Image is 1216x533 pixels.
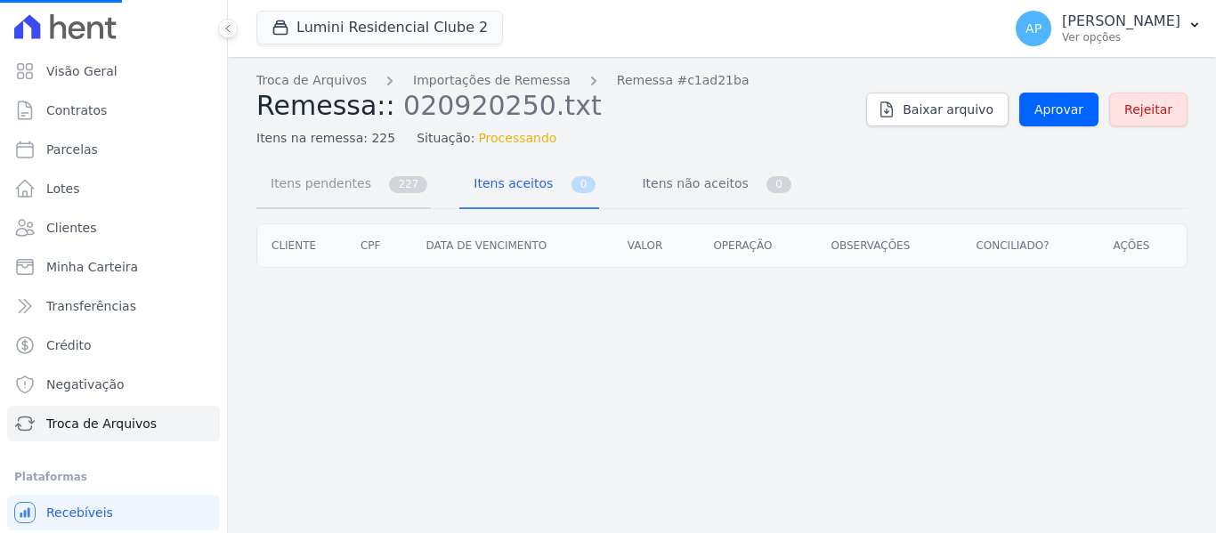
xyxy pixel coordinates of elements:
span: Itens na remessa: 225 [256,129,395,148]
span: Itens não aceitos [631,166,751,201]
span: Remessa:: [256,90,395,121]
a: Baixar arquivo [866,93,1009,126]
a: Aprovar [1019,93,1098,126]
a: Rejeitar [1109,93,1188,126]
a: Remessa #c1ad21ba [617,71,750,90]
span: Rejeitar [1124,101,1172,118]
a: Contratos [7,93,220,128]
span: Contratos [46,101,107,119]
span: Recebíveis [46,504,113,521]
span: AP [1025,22,1042,35]
th: Data de vencimento [411,224,612,267]
span: Minha Carteira [46,258,138,276]
nav: Tab selector [256,162,795,209]
th: Observações [816,224,961,267]
span: 227 [389,176,427,193]
span: Transferências [46,297,136,315]
span: Parcelas [46,141,98,158]
span: 0 [766,176,791,193]
span: 020920250.txt [403,88,602,121]
a: Troca de Arquivos [256,71,367,90]
span: Aprovar [1034,101,1083,118]
a: Crédito [7,327,220,363]
span: Situação: [417,129,474,148]
th: CPF [346,224,412,267]
a: Visão Geral [7,53,220,89]
a: Itens não aceitos 0 [628,162,795,209]
span: Itens aceitos [463,166,556,201]
th: Operação [699,224,816,267]
span: Itens pendentes [260,166,375,201]
nav: Breadcrumb [256,71,852,90]
span: Visão Geral [46,62,118,80]
a: Importações de Remessa [413,71,571,90]
a: Recebíveis [7,495,220,530]
span: Clientes [46,219,96,237]
span: Processando [478,129,556,148]
div: Plataformas [14,466,213,488]
span: Crédito [46,336,92,354]
span: Troca de Arquivos [46,415,157,432]
a: Negativação [7,367,220,402]
a: Clientes [7,210,220,246]
button: Lumini Residencial Clube 2 [256,11,503,44]
span: 0 [572,176,596,193]
a: Lotes [7,171,220,206]
a: Itens aceitos 0 [459,162,599,209]
a: Transferências [7,288,220,324]
th: Valor [613,224,700,267]
a: Itens pendentes 227 [256,162,431,209]
p: [PERSON_NAME] [1062,12,1180,30]
span: Negativação [46,376,125,393]
p: Ver opções [1062,30,1180,44]
th: Conciliado? [961,224,1098,267]
a: Troca de Arquivos [7,406,220,441]
button: AP [PERSON_NAME] Ver opções [1001,4,1216,53]
a: Parcelas [7,132,220,167]
th: Cliente [257,224,346,267]
a: Minha Carteira [7,249,220,285]
th: Ações [1098,224,1187,267]
span: Baixar arquivo [903,101,993,118]
span: Lotes [46,180,80,198]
